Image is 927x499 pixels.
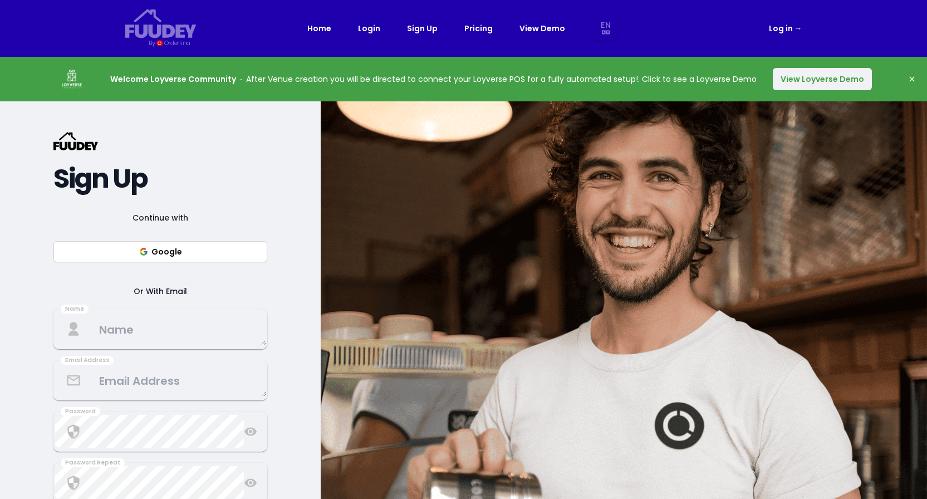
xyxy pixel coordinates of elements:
a: Log in [769,22,802,35]
span: → [794,23,802,34]
strong: Welcome Loyverse Community [110,74,236,85]
button: Google [53,241,267,262]
div: By [149,38,155,48]
a: Pricing [464,22,493,35]
div: Password [61,407,100,416]
p: After Venue creation you will be directed to connect your Loyverse POS for a fully automated setu... [110,72,757,86]
a: Sign Up [407,22,438,35]
svg: {/* Added fill="currentColor" here */} {/* This rectangle defines the background. Its explicit fi... [53,132,98,150]
div: Orderlina [164,38,190,48]
h2: Sign Up [53,169,267,189]
button: View Loyverse Demo [773,68,872,90]
div: Email Address [61,356,114,365]
span: Or With Email [120,285,200,298]
svg: {/* Added fill="currentColor" here */} {/* This rectangle defines the background. Its explicit fi... [125,9,197,38]
div: Password Repeat [61,458,125,467]
div: Name [61,305,89,314]
a: View Demo [519,22,565,35]
a: Home [307,22,331,35]
a: Login [358,22,380,35]
span: Continue with [119,211,202,224]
